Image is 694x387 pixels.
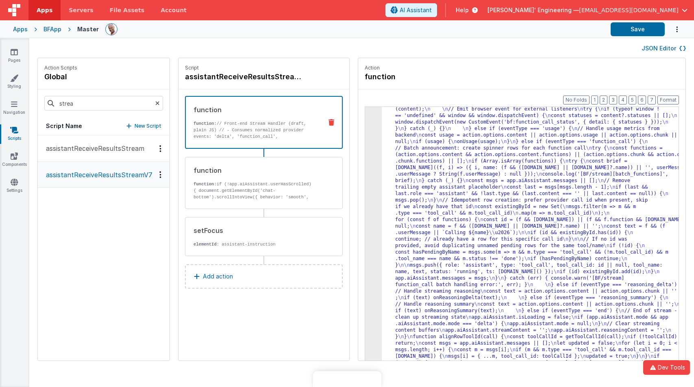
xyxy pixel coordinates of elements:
[619,96,627,104] button: 4
[44,96,163,111] input: Search scripts
[456,6,469,14] span: Help
[648,96,656,104] button: 7
[185,65,343,71] p: Script
[194,120,316,185] p: // Front-end Stream Handler (draft, plain JS) // - Consumes normalized provider events: 'delta', ...
[185,71,307,83] h4: assistantReceiveResultsStreamV7
[194,241,316,248] p: : assistant-instruction
[194,226,316,235] div: setFocus
[203,272,233,281] p: Add action
[44,65,77,71] p: Action Scripts
[400,6,432,14] span: AI Assistant
[38,135,170,162] button: assistantReceiveResultsStream
[609,96,617,104] button: 3
[154,171,166,178] div: Options
[126,122,161,130] button: New Script
[579,6,679,14] span: [EMAIL_ADDRESS][DOMAIN_NAME]
[135,122,161,130] p: New Script
[44,71,77,83] h4: global
[643,360,690,375] button: Dev Tools
[385,3,437,17] button: AI Assistant
[194,181,316,207] p: if (!app.aiAssistant.userHasScrolled) { document.getElementById('chat-bottom').scrollIntoView({ b...
[657,96,679,104] button: Format
[194,242,217,247] strong: elementId
[563,96,590,104] button: No Folds
[642,44,686,52] button: JSON Editor
[37,6,52,14] span: Apps
[487,6,687,14] button: [PERSON_NAME]' Engineering — [EMAIL_ADDRESS][DOMAIN_NAME]
[600,96,607,104] button: 2
[487,6,579,14] span: [PERSON_NAME]' Engineering —
[591,96,598,104] button: 1
[154,145,166,152] div: Options
[13,25,28,33] div: Apps
[185,264,343,289] button: Add action
[110,6,145,14] span: File Assets
[665,21,681,38] button: Options
[41,143,144,153] p: assistantReceiveResultsStream
[365,71,487,83] h4: function
[611,22,665,36] button: Save
[194,165,316,175] div: function
[194,121,217,126] strong: function:
[629,96,636,104] button: 5
[77,25,99,33] div: Master
[69,6,93,14] span: Servers
[638,96,646,104] button: 6
[194,182,217,187] strong: function:
[44,25,61,33] div: BFApp
[41,170,152,180] p: assistantReceiveResultsStreamV7
[194,105,316,115] div: function
[38,162,170,188] button: assistantReceiveResultsStreamV7
[106,24,117,35] img: 11ac31fe5dc3d0eff3fbbbf7b26fa6e1
[365,65,679,71] p: Action
[46,122,82,130] h5: Script Name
